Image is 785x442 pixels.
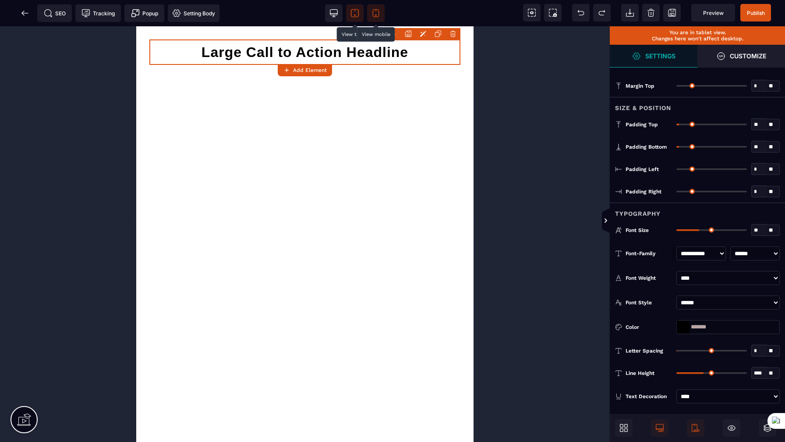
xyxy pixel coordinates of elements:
strong: Customize [730,53,766,59]
span: View desktop [325,4,343,22]
strong: Add Element [293,67,327,73]
span: Padding Left [626,166,659,173]
span: Create Alert Modal [124,4,164,22]
span: Back [16,4,34,22]
div: Color [626,323,672,331]
span: Font Size [626,227,649,234]
span: Open Import Webpage [621,4,639,21]
span: Cmd Hidden Block [723,419,740,437]
span: Padding Right [626,188,661,195]
span: Open Blocks [615,419,633,437]
div: Size & Position [610,97,785,113]
span: Open Style Manager [697,45,785,68]
span: Padding Bottom [626,143,667,150]
span: Undo [572,4,590,21]
span: View mobile [367,4,385,22]
span: Screenshot [544,4,562,21]
span: Tracking [81,9,115,18]
div: Font Style [626,298,672,307]
span: Is Show Desktop [651,419,668,437]
button: Add Element [278,64,332,76]
span: Save [663,4,681,21]
span: Preview [691,4,735,21]
span: Letter Spacing [626,347,663,354]
span: Preview [703,10,724,16]
span: Open Style Manager [610,45,697,68]
h1: Large Call to Action Headline [13,13,324,39]
span: Setting Body [172,9,215,18]
span: Redo [593,4,611,21]
span: Margin Top [626,82,654,89]
p: Changes here won't affect desktop. [614,36,781,42]
span: Line Height [626,370,654,377]
span: Seo meta data [37,4,72,22]
p: You are in tablet view. [614,29,781,36]
span: Toggle Views [610,208,619,234]
span: Save [740,4,771,21]
span: Padding Top [626,121,658,128]
span: Publish [747,10,765,16]
span: Open Sub Layers [759,419,776,437]
span: Tracking code [75,4,121,22]
span: View tablet [346,4,364,22]
div: Typography [610,203,785,219]
strong: Settings [645,53,675,59]
div: Font Weight [626,274,672,282]
span: Popup [131,9,158,18]
span: View components [523,4,541,21]
div: Text Decoration [626,392,672,401]
span: Favicon [168,4,219,22]
span: Is Show Mobile [687,419,704,437]
span: SEO [44,9,66,18]
div: Font-Family [626,249,672,258]
span: Clear [642,4,660,21]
